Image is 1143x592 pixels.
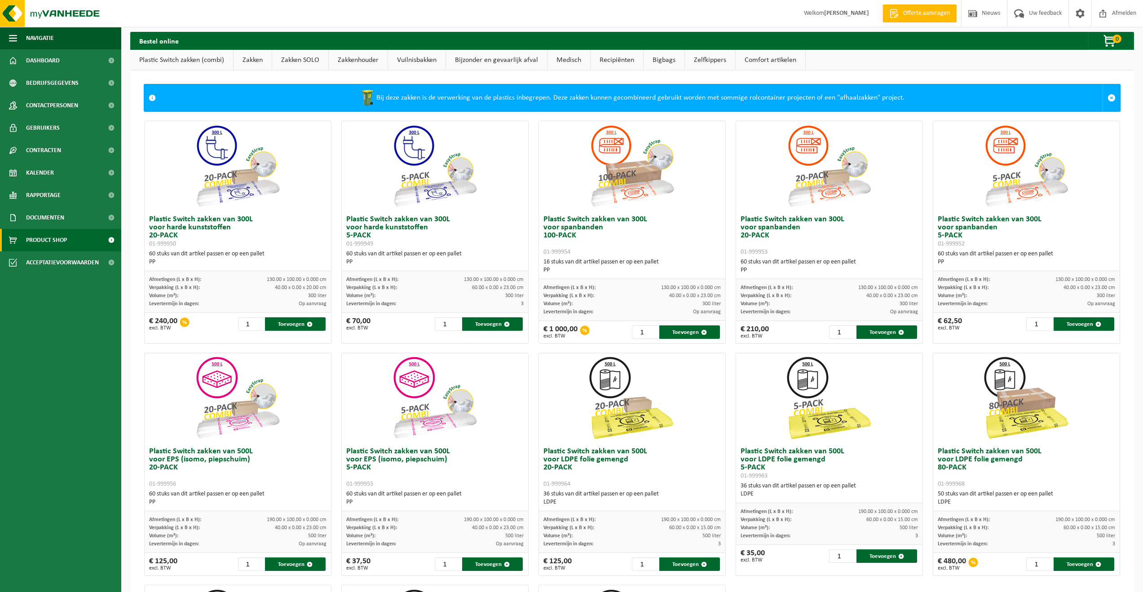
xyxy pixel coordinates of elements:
[938,277,990,282] span: Afmetingen (L x B x H):
[741,309,790,315] span: Levertermijn in dagen:
[938,525,989,531] span: Verpakking (L x B x H):
[741,557,765,563] span: excl. BTW
[693,309,721,315] span: Op aanvraag
[346,325,371,331] span: excl. BTW
[160,84,1103,111] div: Bij deze zakken is de verwerking van de plastics inbegrepen. Deze zakken kunnen gecombineerd gebr...
[464,277,524,282] span: 130.00 x 100.00 x 0.000 cm
[543,293,594,298] span: Verpakking (L x B x H):
[741,258,918,274] div: 60 stuks van dit artikel passen er op een pallet
[741,325,769,339] div: € 210,00
[543,533,573,539] span: Volume (m³):
[981,121,1071,211] img: 01-999952
[435,317,461,331] input: 1
[149,317,177,331] div: € 240,00
[346,277,398,282] span: Afmetingen (L x B x H):
[26,27,54,49] span: Navigatie
[1055,277,1115,282] span: 130.00 x 100.00 x 0.000 cm
[149,517,201,522] span: Afmetingen (L x B x H):
[829,549,855,563] input: 1
[632,325,658,339] input: 1
[390,121,480,211] img: 01-999949
[824,10,869,17] strong: [PERSON_NAME]
[543,498,721,506] div: LDPE
[741,509,793,514] span: Afmetingen (L x B x H):
[1112,541,1115,547] span: 3
[346,498,524,506] div: PP
[505,293,524,298] span: 300 liter
[938,241,965,247] span: 01-999952
[149,285,200,290] span: Verpakking (L x B x H):
[856,325,917,339] button: Toevoegen
[543,266,721,274] div: PP
[1026,317,1052,331] input: 1
[718,541,721,547] span: 3
[238,317,264,331] input: 1
[938,498,1115,506] div: LDPE
[866,517,918,522] span: 60.00 x 0.00 x 15.00 cm
[587,121,677,211] img: 01-999954
[435,557,461,571] input: 1
[883,4,957,22] a: Offerte aanvragen
[275,525,327,531] span: 40.00 x 0.00 x 23.00 cm
[505,533,524,539] span: 500 liter
[741,333,769,339] span: excl. BTW
[1064,285,1115,290] span: 40.00 x 0.00 x 23.00 cm
[938,215,1115,248] h3: Plastic Switch zakken van 300L voor spanbanden 5-PACK
[346,447,524,488] h3: Plastic Switch zakken van 500L voor EPS (isomo, piepschuim) 5-PACK
[938,490,1115,506] div: 50 stuks van dit artikel passen er op een pallet
[265,557,326,571] button: Toevoegen
[1088,32,1133,50] button: 0
[193,353,282,443] img: 01-999956
[1064,525,1115,531] span: 60.00 x 0.00 x 15.00 cm
[26,139,61,162] span: Contracten
[462,317,523,331] button: Toevoegen
[346,241,373,247] span: 01-999949
[1026,557,1052,571] input: 1
[1097,533,1115,539] span: 500 liter
[741,285,793,290] span: Afmetingen (L x B x H):
[299,301,327,307] span: Op aanvraag
[901,9,952,18] span: Offerte aanvragen
[900,301,918,307] span: 300 liter
[346,541,396,547] span: Levertermijn in dagen:
[543,258,721,274] div: 16 stuks van dit artikel passen er op een pallet
[388,50,446,70] a: Vuilnisbakken
[543,325,578,339] div: € 1 000,00
[938,517,990,522] span: Afmetingen (L x B x H):
[462,557,523,571] button: Toevoegen
[346,301,396,307] span: Levertermijn in dagen:
[702,301,721,307] span: 300 liter
[741,447,918,480] h3: Plastic Switch zakken van 500L voor LDPE folie gemengd 5-PACK
[938,325,962,331] span: excl. BTW
[26,49,60,72] span: Dashboard
[1097,293,1115,298] span: 300 liter
[299,541,327,547] span: Op aanvraag
[741,533,790,539] span: Levertermijn in dagen:
[669,293,721,298] span: 40.00 x 0.00 x 23.00 cm
[149,490,327,506] div: 60 stuks van dit artikel passen er op een pallet
[741,490,918,498] div: LDPE
[26,162,54,184] span: Kalender
[390,353,480,443] img: 01-999955
[543,309,593,315] span: Levertermijn in dagen:
[543,447,721,488] h3: Plastic Switch zakken van 500L voor LDPE folie gemengd 20-PACK
[149,481,176,487] span: 01-999956
[130,32,188,49] h2: Bestel online
[149,541,199,547] span: Levertermijn in dagen:
[346,258,524,266] div: PP
[496,541,524,547] span: Op aanvraag
[543,333,578,339] span: excl. BTW
[265,317,326,331] button: Toevoegen
[543,517,596,522] span: Afmetingen (L x B x H):
[234,50,272,70] a: Zakken
[238,557,264,571] input: 1
[1103,84,1120,111] a: Sluit melding
[149,241,176,247] span: 01-999950
[149,447,327,488] h3: Plastic Switch zakken van 500L voor EPS (isomo, piepschuim) 20-PACK
[938,317,962,331] div: € 62,50
[346,293,375,298] span: Volume (m³):
[938,285,989,290] span: Verpakking (L x B x H):
[26,72,79,94] span: Bedrijfsgegevens
[829,325,855,339] input: 1
[661,285,721,290] span: 130.00 x 100.00 x 0.000 cm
